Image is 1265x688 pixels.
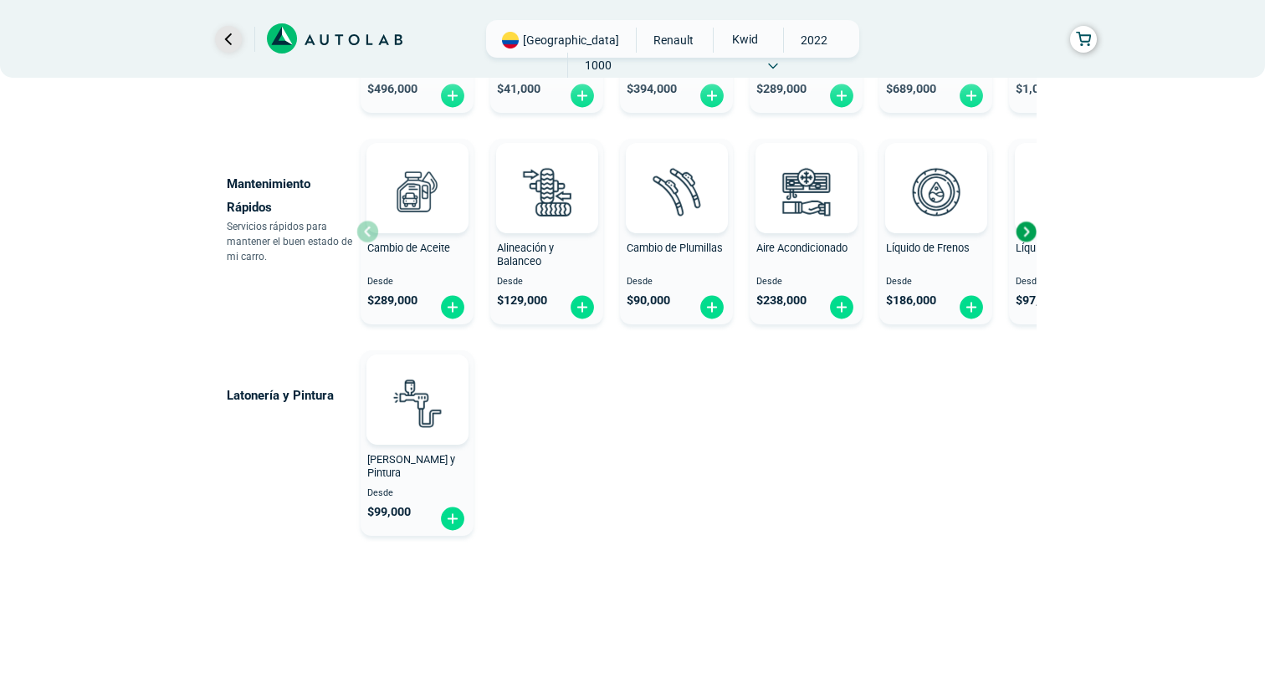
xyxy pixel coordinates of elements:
[367,293,417,308] span: $ 289,000
[886,242,970,254] span: Líquido de Frenos
[367,453,455,480] span: [PERSON_NAME] y Pintura
[215,26,242,53] a: Ir al paso anterior
[879,139,992,324] button: Líquido de Frenos Desde $186,000
[227,384,356,407] p: Latonería y Pintura
[497,82,540,96] span: $ 41,000
[699,83,725,109] img: fi_plus-circle2.svg
[828,294,855,320] img: fi_plus-circle2.svg
[958,83,985,109] img: fi_plus-circle2.svg
[569,294,596,320] img: fi_plus-circle2.svg
[756,277,856,288] span: Desde
[510,155,583,228] img: alineacion_y_balanceo-v3.svg
[361,139,474,324] button: Cambio de Aceite Desde $289,000
[439,83,466,109] img: fi_plus-circle2.svg
[1013,219,1038,244] div: Next slide
[1016,82,1076,96] span: $ 1,010,000
[699,294,725,320] img: fi_plus-circle2.svg
[569,83,596,109] img: fi_plus-circle2.svg
[367,82,417,96] span: $ 496,000
[781,146,832,196] img: AD0BCuuxAAAAAElFTkSuQmCC
[627,277,726,288] span: Desde
[958,294,985,320] img: fi_plus-circle2.svg
[490,139,603,324] button: Alineación y Balanceo Desde $129,000
[886,293,936,308] span: $ 186,000
[227,219,356,264] p: Servicios rápidos para mantener el buen estado de mi carro.
[714,28,773,51] span: KWID
[497,293,547,308] span: $ 129,000
[899,155,972,228] img: liquido_frenos-v3.svg
[367,488,467,499] span: Desde
[620,139,733,324] button: Cambio de Plumillas Desde $90,000
[380,366,453,440] img: latoneria_y_pintura-v3.svg
[502,32,519,48] img: Flag of COLOMBIA
[886,277,986,288] span: Desde
[643,28,703,53] span: RENAULT
[1028,155,1102,228] img: liquido_refrigerante-v3.svg
[750,139,863,324] button: Aire Acondicionado Desde $238,000
[392,146,443,196] img: AD0BCuuxAAAAAElFTkSuQmCC
[497,277,597,288] span: Desde
[523,32,619,48] span: [GEOGRAPHIC_DATA]
[227,172,356,219] p: Mantenimiento Rápidos
[522,146,572,196] img: AD0BCuuxAAAAAElFTkSuQmCC
[911,146,961,196] img: AD0BCuuxAAAAAElFTkSuQmCC
[439,294,466,320] img: fi_plus-circle2.svg
[1009,139,1122,324] button: Líquido Refrigerante Desde $97,300
[497,242,554,268] span: Alineación y Balanceo
[639,155,713,228] img: plumillas-v3.svg
[627,242,723,254] span: Cambio de Plumillas
[392,358,443,408] img: AD0BCuuxAAAAAElFTkSuQmCC
[627,82,677,96] span: $ 394,000
[380,155,453,228] img: cambio_de_aceite-v3.svg
[769,155,842,228] img: aire_acondicionado-v3.svg
[439,506,466,532] img: fi_plus-circle2.svg
[1016,293,1059,308] span: $ 97,300
[784,28,843,53] span: 2022
[756,82,807,96] span: $ 289,000
[361,350,474,536] button: [PERSON_NAME] y Pintura Desde $99,000
[652,146,702,196] img: AD0BCuuxAAAAAElFTkSuQmCC
[828,83,855,109] img: fi_plus-circle2.svg
[1016,242,1110,254] span: Líquido Refrigerante
[1016,277,1115,288] span: Desde
[756,293,807,308] span: $ 238,000
[367,242,450,254] span: Cambio de Aceite
[367,277,467,288] span: Desde
[627,293,670,308] span: $ 90,000
[568,53,627,78] span: 1000
[886,82,936,96] span: $ 689,000
[756,242,848,254] span: Aire Acondicionado
[367,505,411,519] span: $ 99,000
